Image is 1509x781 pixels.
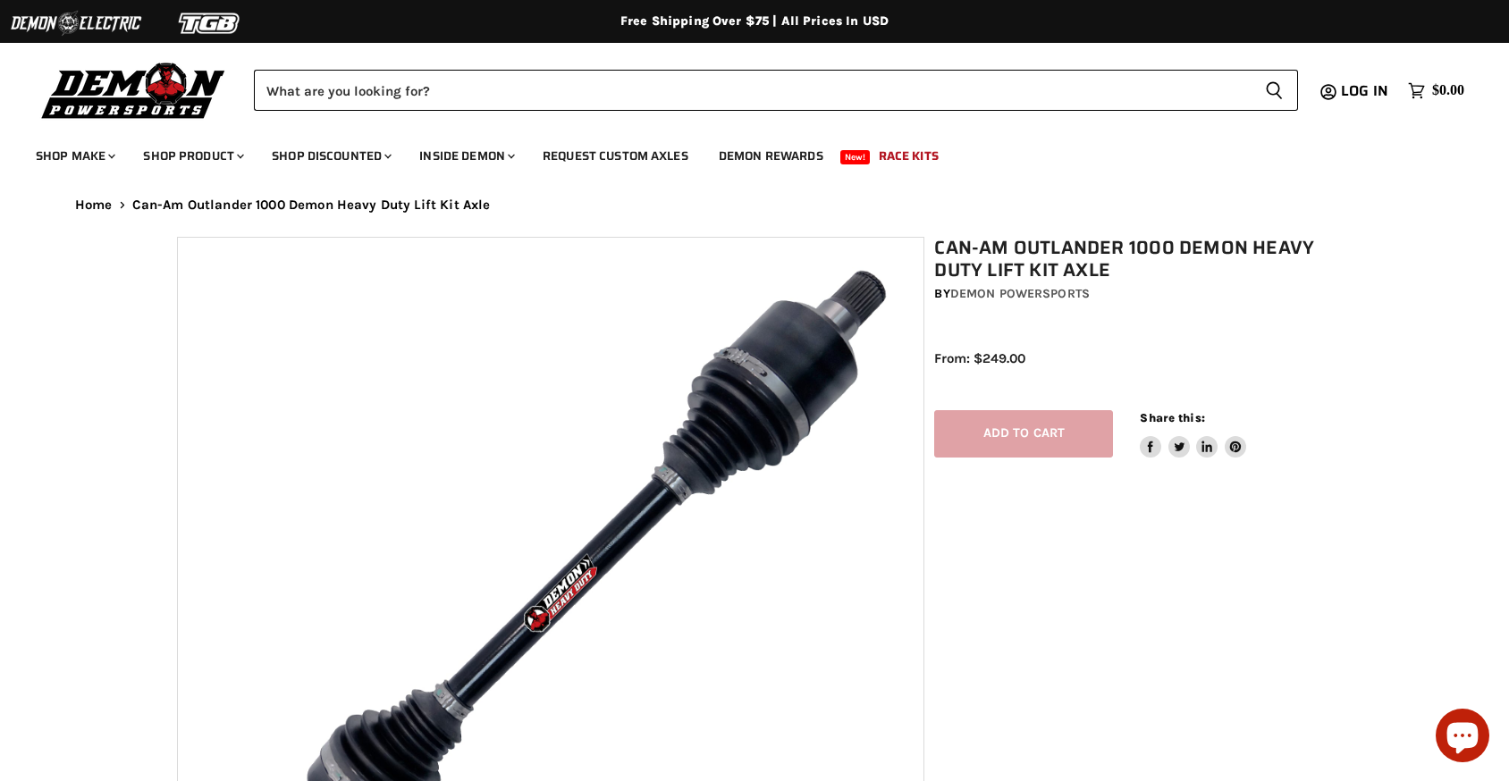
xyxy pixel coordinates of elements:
a: $0.00 [1399,78,1473,104]
inbox-online-store-chat: Shopify online store chat [1430,709,1495,767]
img: Demon Electric Logo 2 [9,6,143,40]
input: Search [254,70,1251,111]
span: Log in [1341,80,1388,102]
img: TGB Logo 2 [143,6,277,40]
div: Free Shipping Over $75 | All Prices In USD [39,13,1470,29]
a: Shop Product [130,138,255,174]
form: Product [254,70,1298,111]
nav: Breadcrumbs [39,197,1470,213]
a: Shop Make [22,138,126,174]
ul: Main menu [22,130,1460,174]
a: Home [75,197,113,213]
button: Search [1251,70,1298,111]
div: by [934,284,1342,304]
span: $0.00 [1432,82,1464,99]
span: From: $249.00 [934,350,1025,366]
a: Race Kits [865,138,952,174]
h1: Can-Am Outlander 1000 Demon Heavy Duty Lift Kit Axle [934,237,1342,281]
span: Can-Am Outlander 1000 Demon Heavy Duty Lift Kit Axle [132,197,491,213]
a: Shop Discounted [258,138,402,174]
span: New! [840,150,871,164]
a: Demon Rewards [705,138,837,174]
img: Demon Powersports [36,58,232,122]
aside: Share this: [1140,410,1246,458]
span: Share this: [1140,411,1204,424]
a: Demon Powersports [950,286,1090,301]
a: Inside Demon [406,138,526,174]
a: Request Custom Axles [529,138,702,174]
a: Log in [1333,83,1399,99]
